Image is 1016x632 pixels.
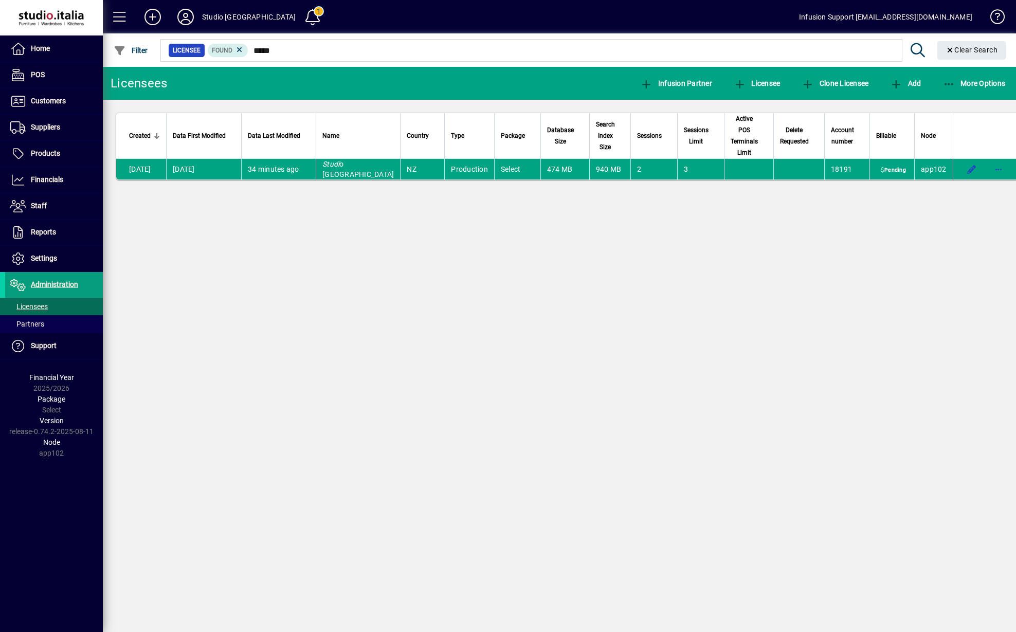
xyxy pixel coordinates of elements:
[10,320,44,328] span: Partners
[731,74,783,93] button: Licensee
[5,193,103,219] a: Staff
[802,79,868,87] span: Clone Licensee
[780,124,818,147] div: Delete Requested
[129,130,151,141] span: Created
[451,130,464,141] span: Type
[322,160,394,178] span: o [GEOGRAPHIC_DATA]
[407,130,429,141] span: Country
[241,159,316,179] td: 34 minutes ago
[169,8,202,26] button: Profile
[31,228,56,236] span: Reports
[116,159,166,179] td: [DATE]
[31,123,60,131] span: Suppliers
[780,124,809,147] span: Delete Requested
[630,159,677,179] td: 2
[640,79,712,87] span: Infusion Partner
[921,165,947,173] span: app102.prod.infusionbusinesssoftware.com
[921,130,936,141] span: Node
[983,2,1003,35] a: Knowledge Base
[831,124,863,147] div: Account number
[731,113,767,158] div: Active POS Terminals Limit
[5,88,103,114] a: Customers
[879,166,908,174] span: Pending
[887,74,923,93] button: Add
[824,159,869,179] td: 18191
[136,8,169,26] button: Add
[589,159,630,179] td: 940 MB
[734,79,781,87] span: Licensee
[5,141,103,167] a: Products
[400,159,444,179] td: NZ
[5,36,103,62] a: Home
[637,130,662,141] span: Sessions
[937,41,1006,60] button: Clear
[114,46,148,55] span: Filter
[731,113,758,158] span: Active POS Terminals Limit
[638,74,715,93] button: Infusion Partner
[31,44,50,52] span: Home
[29,373,74,382] span: Financial Year
[444,159,494,179] td: Production
[677,159,724,179] td: 3
[5,298,103,315] a: Licensees
[684,124,709,147] span: Sessions Limit
[799,74,871,93] button: Clone Licensee
[31,70,45,79] span: POS
[451,130,488,141] div: Type
[38,395,65,403] span: Package
[831,124,854,147] span: Account number
[5,246,103,272] a: Settings
[10,302,48,311] span: Licensees
[31,97,66,105] span: Customers
[40,417,64,425] span: Version
[596,119,624,153] div: Search Index Size
[407,130,438,141] div: Country
[964,161,980,177] button: Edit
[31,149,60,157] span: Products
[43,438,60,446] span: Node
[322,130,394,141] div: Name
[248,130,310,141] div: Data Last Modified
[173,130,226,141] span: Data First Modified
[31,175,63,184] span: Financials
[946,46,998,54] span: Clear Search
[921,130,947,141] div: Node
[547,124,583,147] div: Database Size
[637,130,671,141] div: Sessions
[596,119,615,153] span: Search Index Size
[940,74,1008,93] button: More Options
[799,9,972,25] div: Infusion Support [EMAIL_ADDRESS][DOMAIN_NAME]
[31,341,57,350] span: Support
[876,130,908,141] div: Billable
[5,115,103,140] a: Suppliers
[5,333,103,359] a: Support
[5,315,103,333] a: Partners
[31,202,47,210] span: Staff
[111,75,167,92] div: Licensees
[212,47,232,54] span: Found
[5,62,103,88] a: POS
[990,161,1007,177] button: More options
[540,159,589,179] td: 474 MB
[111,41,151,60] button: Filter
[322,130,339,141] span: Name
[31,254,57,262] span: Settings
[890,79,921,87] span: Add
[248,130,300,141] span: Data Last Modified
[684,124,718,147] div: Sessions Limit
[129,130,160,141] div: Created
[943,79,1006,87] span: More Options
[202,9,296,25] div: Studio [GEOGRAPHIC_DATA]
[173,130,235,141] div: Data First Modified
[5,220,103,245] a: Reports
[501,130,534,141] div: Package
[31,280,78,288] span: Administration
[166,159,241,179] td: [DATE]
[173,45,201,56] span: Licensee
[5,167,103,193] a: Financials
[494,159,540,179] td: Select
[501,130,525,141] span: Package
[876,130,896,141] span: Billable
[547,124,574,147] span: Database Size
[208,44,248,57] mat-chip: Found Status: Found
